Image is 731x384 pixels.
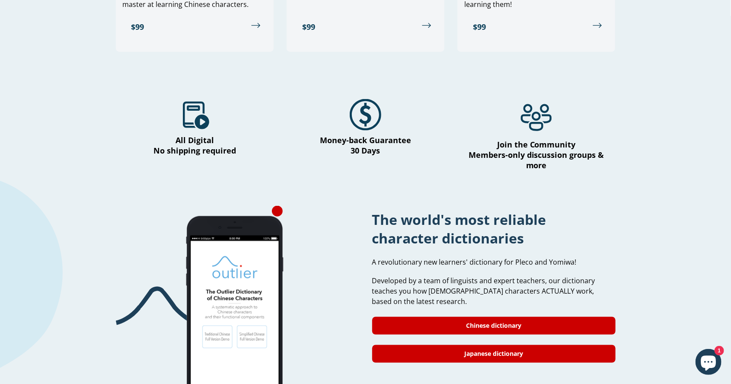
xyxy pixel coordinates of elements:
[372,345,616,363] a: Japanese dictionary
[464,17,608,37] a: $99
[372,276,595,306] span: Developed by a team of linguists and expert teachers, our dictionary teaches you how [DEMOGRAPHIC...
[372,257,577,267] span: A revolutionary new learners' dictionary for Pleco and Yomiwa!
[287,135,444,156] h4: Money-back Guarantee 30 Days
[372,317,616,335] a: Chinese dictionary
[693,349,724,377] inbox-online-store-chat: Shopify online store chat
[372,210,616,247] h1: The world's most reliable character dictionaries
[123,17,267,37] a: $99
[116,135,274,156] h4: All Digital No shipping required
[457,139,615,170] h4: Join the Community Members-only discussion groups & more
[294,17,437,37] a: $99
